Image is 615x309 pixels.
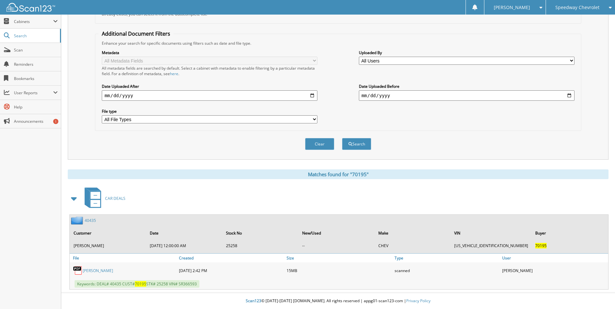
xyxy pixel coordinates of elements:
[555,6,599,9] span: Speedway Chevrolet
[359,90,574,101] input: end
[83,268,113,273] a: [PERSON_NAME]
[359,84,574,89] label: Date Uploaded Before
[14,90,53,96] span: User Reports
[14,33,57,39] span: Search
[501,264,608,277] div: [PERSON_NAME]
[375,226,451,240] th: Make
[177,254,285,262] a: Created
[102,65,317,76] div: All metadata fields are searched by default. Select a cabinet with metadata to enable filtering b...
[61,293,615,309] div: © [DATE]-[DATE] [DOMAIN_NAME]. All rights reserved | appg01-scan123-com |
[406,298,431,303] a: Privacy Policy
[14,19,53,24] span: Cabinets
[68,169,609,179] div: Matches found for "70195"
[170,71,178,76] a: here
[583,278,615,309] iframe: Chat Widget
[81,186,125,211] a: CAR DEALS
[14,62,58,67] span: Reminders
[70,240,146,251] td: [PERSON_NAME]
[342,138,371,150] button: Search
[99,40,577,46] div: Enhance your search for specific documents using filters such as date and file type.
[85,218,96,223] a: 40435
[285,264,393,277] div: 15MB
[71,216,85,224] img: folder2.png
[73,266,83,275] img: PDF.png
[102,50,317,55] label: Metadata
[359,50,574,55] label: Uploaded By
[246,298,261,303] span: Scan123
[70,254,177,262] a: File
[223,240,298,251] td: 25258
[102,84,317,89] label: Date Uploaded After
[285,254,393,262] a: Size
[102,109,317,114] label: File type
[53,119,58,124] div: 1
[535,243,547,248] span: 70195
[451,226,531,240] th: VIN
[299,240,374,251] td: --
[105,196,125,201] span: CAR DEALS
[375,240,451,251] td: CHEV
[223,226,298,240] th: Stock No
[299,226,374,240] th: New/Used
[14,76,58,81] span: Bookmarks
[6,3,55,12] img: scan123-logo-white.svg
[451,240,531,251] td: [US_VEHICLE_IDENTIFICATION_NUMBER]
[14,119,58,124] span: Announcements
[305,138,334,150] button: Clear
[102,90,317,101] input: start
[14,104,58,110] span: Help
[99,30,173,37] legend: Additional Document Filters
[75,280,199,288] span: Keywords: DEAL# 40435 CUST# STK# 25258 VIN# SR366593
[177,264,285,277] div: [DATE] 2:42 PM
[14,47,58,53] span: Scan
[393,254,501,262] a: Type
[147,240,222,251] td: [DATE] 12:00:00 AM
[70,226,146,240] th: Customer
[393,264,501,277] div: scanned
[532,226,608,240] th: Buyer
[147,226,222,240] th: Date
[501,254,608,262] a: User
[494,6,530,9] span: [PERSON_NAME]
[135,281,146,287] span: 70195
